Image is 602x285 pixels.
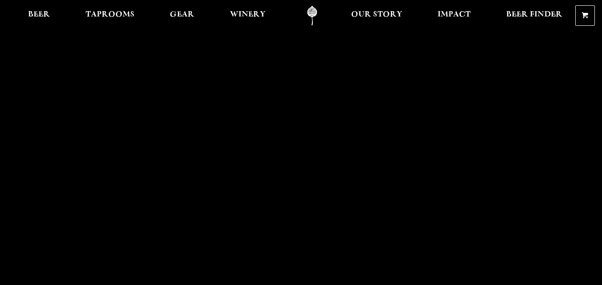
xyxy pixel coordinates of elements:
[164,6,200,26] a: Gear
[28,11,50,18] span: Beer
[86,11,135,18] span: Taprooms
[22,6,56,26] a: Beer
[500,6,568,26] a: Beer Finder
[80,6,140,26] a: Taprooms
[170,11,194,18] span: Gear
[351,11,402,18] span: Our Story
[345,6,408,26] a: Our Story
[432,6,476,26] a: Impact
[438,11,471,18] span: Impact
[506,11,562,18] span: Beer Finder
[224,6,271,26] a: Winery
[230,11,266,18] span: Winery
[295,6,329,26] a: Odell Home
